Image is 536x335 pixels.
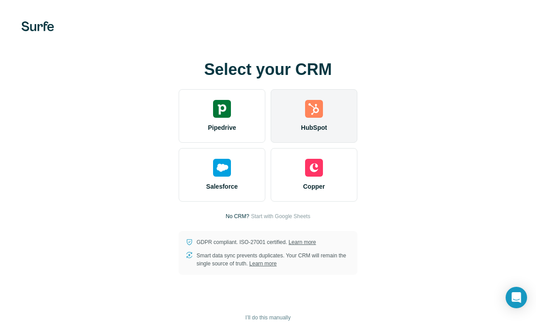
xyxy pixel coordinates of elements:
[213,100,231,118] img: pipedrive's logo
[179,61,357,79] h1: Select your CRM
[213,159,231,177] img: salesforce's logo
[21,21,54,31] img: Surfe's logo
[289,239,316,245] a: Learn more
[301,123,327,132] span: HubSpot
[197,252,350,268] p: Smart data sync prevents duplicates. Your CRM will remain the single source of truth.
[303,182,325,191] span: Copper
[506,287,527,308] div: Open Intercom Messenger
[245,314,290,322] span: I’ll do this manually
[305,100,323,118] img: hubspot's logo
[305,159,323,177] img: copper's logo
[251,212,310,220] button: Start with Google Sheets
[208,123,236,132] span: Pipedrive
[239,311,297,324] button: I’ll do this manually
[206,182,238,191] span: Salesforce
[249,261,276,267] a: Learn more
[197,238,316,246] p: GDPR compliant. ISO-27001 certified.
[226,212,249,220] p: No CRM?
